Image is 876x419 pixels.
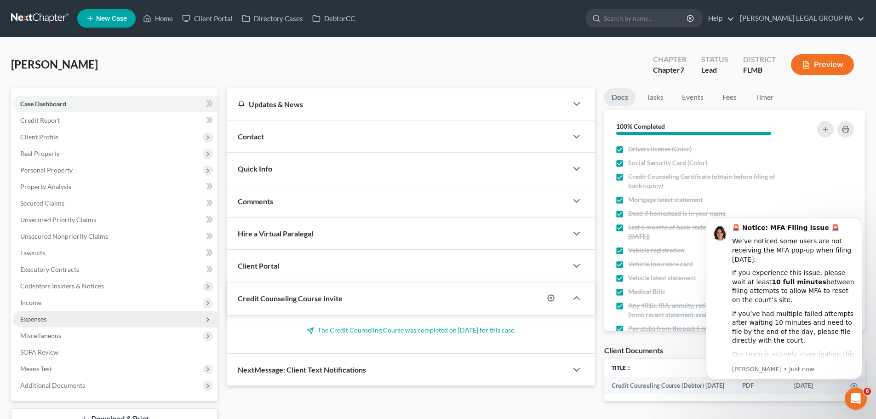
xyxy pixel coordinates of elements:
div: Status [701,54,728,65]
span: Additional Documents [20,381,85,389]
span: Vehicle registration [628,246,684,255]
a: Client Portal [177,10,237,27]
p: The Credit Counseling Course was completed on [DATE] for this case. [238,326,584,335]
span: Expenses [20,315,46,323]
div: Client Documents [604,345,663,355]
span: Client Portal [238,261,279,270]
button: Preview [791,54,854,75]
span: Client Profile [20,133,58,141]
span: Personal Property [20,166,73,174]
span: Miscellaneous [20,332,61,339]
div: Chapter [653,65,687,75]
a: Help [704,10,734,27]
a: Titleunfold_more [612,364,631,371]
div: Updates & News [238,99,556,109]
span: Comments [238,197,273,206]
div: Lead [701,65,728,75]
a: DebtorCC [308,10,360,27]
a: Unsecured Nonpriority Claims [13,228,218,245]
span: 6 [864,388,871,395]
td: [DATE] [787,377,843,394]
iframe: Intercom notifications message [692,209,876,385]
span: Codebtors Insiders & Notices [20,282,104,290]
td: Credit Counseling Course (Debtor) [DATE] [604,377,735,394]
a: Executory Contracts [13,261,218,278]
span: SOFA Review [20,348,58,356]
span: Credit Report [20,116,60,124]
a: Tasks [639,88,671,106]
div: FLMB [743,65,776,75]
td: PDF [735,377,787,394]
span: Unsecured Nonpriority Claims [20,232,108,240]
span: Drivers license (Color) [628,144,692,154]
span: Real Property [20,149,60,157]
a: Home [138,10,177,27]
span: Credit Counseling Course Invite [238,294,343,303]
span: Lawsuits [20,249,45,257]
span: Unsecured Priority Claims [20,216,96,224]
span: Vehicle insurance card [628,259,693,269]
div: District [743,54,776,65]
div: Chapter [653,54,687,65]
span: Means Test [20,365,52,373]
span: Credit Counseling Certificate (obtain before filing of bankruptcy) [628,172,792,190]
a: [PERSON_NAME] LEGAL GROUP PA [735,10,865,27]
span: Secured Claims [20,199,64,207]
a: Directory Cases [237,10,308,27]
span: Quick Info [238,164,272,173]
a: Credit Report [13,112,218,129]
span: Last 6 months of bank statements (Will be emailed to us - [DATE]) [628,223,792,241]
span: Any 401k, IRA, annuity, retirement, stock statements (most recent statement available) [628,301,792,319]
a: Lawsuits [13,245,218,261]
span: Hire a Virtual Paralegal [238,229,313,238]
span: Contact [238,132,264,141]
span: Vehicle latest statement [628,273,696,282]
a: Timer [748,88,781,106]
input: Search by name... [604,10,688,27]
span: NextMessage: Client Text Notifications [238,365,366,374]
a: Events [675,88,711,106]
span: Case Dashboard [20,100,66,108]
span: Medical Bills [628,287,665,296]
a: SOFA Review [13,344,218,361]
span: Deed if homestead is in your name [628,209,726,218]
a: Case Dashboard [13,96,218,112]
span: Income [20,298,41,306]
span: Property Analysis [20,183,71,190]
a: Secured Claims [13,195,218,212]
span: [PERSON_NAME] [11,57,98,71]
span: Mortgage latest statement [628,195,703,204]
strong: 100% Completed [616,122,665,130]
span: 7 [680,65,684,74]
span: New Case [96,15,127,22]
a: Docs [604,88,636,106]
span: Pay stubs from the past 6 months, if employed, if not employed Social Security Administration ben... [628,324,792,361]
i: unfold_more [626,366,631,371]
a: Unsecured Priority Claims [13,212,218,228]
span: Executory Contracts [20,265,79,273]
iframe: Intercom live chat [845,388,867,410]
a: Fees [715,88,744,106]
a: Property Analysis [13,178,218,195]
span: Social Security Card (Color) [628,158,707,167]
